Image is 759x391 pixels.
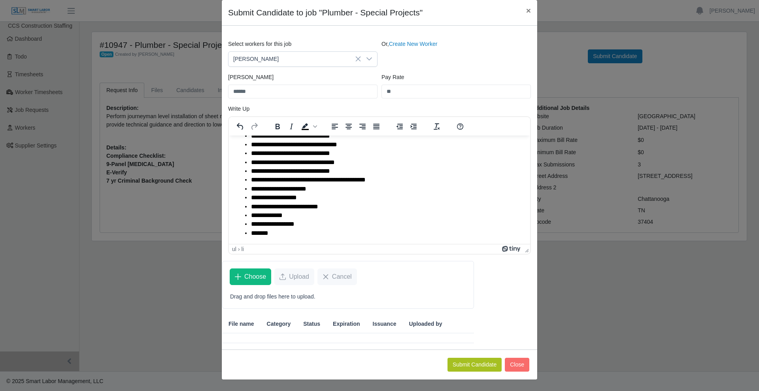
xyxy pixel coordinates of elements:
[522,244,530,254] div: Press the Up and Down arrow keys to resize the editor.
[407,121,420,132] button: Increase indent
[271,121,284,132] button: Bold
[381,73,404,81] label: Pay Rate
[370,121,383,132] button: Justify
[274,268,314,285] button: Upload
[409,320,442,328] span: Uploaded by
[285,121,298,132] button: Italic
[232,246,236,252] div: ul
[228,105,249,113] label: Write Up
[228,52,361,66] span: Adam Marshall
[234,121,247,132] button: Undo
[228,320,254,328] span: File name
[242,246,244,252] div: li
[393,121,406,132] button: Decrease indent
[332,272,352,281] span: Cancel
[317,268,357,285] button: Cancel
[228,40,291,48] label: Select workers for this job
[298,121,318,132] div: Background color Black
[247,121,261,132] button: Redo
[244,272,266,281] span: Choose
[267,320,291,328] span: Category
[228,73,274,81] label: [PERSON_NAME]
[230,268,271,285] button: Choose
[447,358,502,372] button: Submit Candidate
[373,320,396,328] span: Issuance
[229,136,530,244] iframe: Rich Text Area
[453,121,467,132] button: Help
[356,121,369,132] button: Align right
[379,40,533,67] div: Or,
[303,320,320,328] span: Status
[342,121,355,132] button: Align center
[328,121,342,132] button: Align left
[230,293,466,301] p: Drag and drop files here to upload.
[505,358,529,372] button: Close
[289,272,309,281] span: Upload
[502,246,522,252] a: Powered by Tiny
[389,41,438,47] a: Create New Worker
[333,320,360,328] span: Expiration
[238,246,240,252] div: ›
[430,121,444,132] button: Clear formatting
